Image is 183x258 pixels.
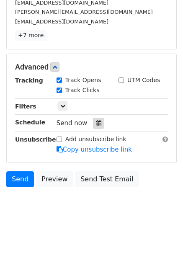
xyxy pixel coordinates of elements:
[75,171,139,187] a: Send Test Email
[15,18,108,25] small: [EMAIL_ADDRESS][DOMAIN_NAME]
[15,62,168,72] h5: Advanced
[6,171,34,187] a: Send
[15,119,45,126] strong: Schedule
[127,76,160,85] label: UTM Codes
[15,77,43,84] strong: Tracking
[15,30,46,41] a: +7 more
[57,146,132,153] a: Copy unsubscribe link
[65,135,126,144] label: Add unsubscribe link
[15,103,36,110] strong: Filters
[57,119,88,127] span: Send now
[65,76,101,85] label: Track Opens
[15,9,153,15] small: [PERSON_NAME][EMAIL_ADDRESS][DOMAIN_NAME]
[65,86,100,95] label: Track Clicks
[141,218,183,258] iframe: Chat Widget
[36,171,73,187] a: Preview
[15,136,56,143] strong: Unsubscribe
